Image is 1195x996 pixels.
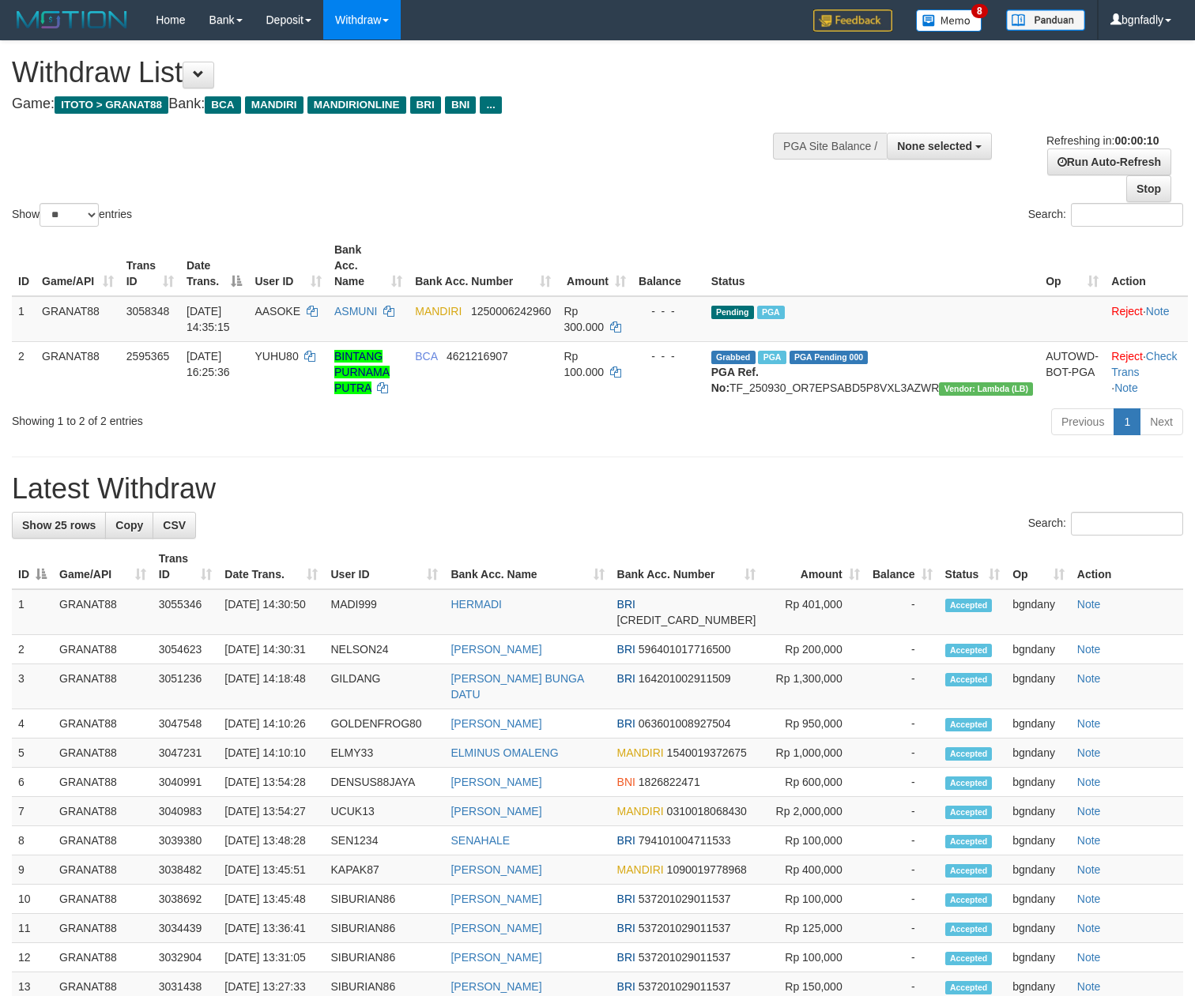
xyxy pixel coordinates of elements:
td: - [866,589,939,635]
span: BRI [617,893,635,905]
span: Copy 1250006242960 to clipboard [471,305,551,318]
td: - [866,709,939,739]
th: Bank Acc. Number: activate to sort column ascending [409,235,557,296]
td: GRANAT88 [53,739,153,768]
td: bgndany [1006,664,1071,709]
td: 3040983 [153,797,219,826]
span: ITOTO > GRANAT88 [55,96,168,114]
div: Showing 1 to 2 of 2 entries [12,407,486,429]
span: MANDIRI [415,305,462,318]
a: Note [1146,305,1170,318]
td: 12 [12,943,53,972]
img: Button%20Memo.svg [916,9,982,32]
td: GRANAT88 [36,296,120,342]
span: MANDIRI [245,96,303,114]
td: bgndany [1006,826,1071,855]
td: 8 [12,826,53,855]
td: - [866,943,939,972]
h1: Latest Withdraw [12,473,1183,505]
label: Search: [1028,512,1183,536]
label: Show entries [12,203,132,227]
td: 6 [12,768,53,797]
button: None selected [887,133,992,160]
span: BCA [205,96,240,114]
td: bgndany [1006,914,1071,943]
td: 3039380 [153,826,219,855]
a: Copy [105,512,153,539]
span: Copy 537201029011537 to clipboard [639,980,731,993]
td: MADI999 [324,589,444,635]
td: Rp 100,000 [762,826,865,855]
span: 3058348 [126,305,170,318]
a: CSV [153,512,196,539]
td: Rp 1,000,000 [762,739,865,768]
a: [PERSON_NAME] [450,643,541,656]
span: Vendor URL: https://dashboard.q2checkout.com/secure [939,382,1033,396]
td: bgndany [1006,885,1071,914]
span: Accepted [945,893,993,907]
td: [DATE] 14:18:48 [218,664,324,709]
a: Note [1077,980,1101,993]
span: BRI [617,717,635,730]
a: Reject [1111,305,1143,318]
td: bgndany [1006,855,1071,885]
span: Copy 4621216907 to clipboard [447,350,508,363]
td: GRANAT88 [53,709,153,739]
img: panduan.png [1006,9,1085,31]
td: NELSON24 [324,635,444,664]
label: Search: [1028,203,1183,227]
span: MANDIRI [617,863,664,876]
td: [DATE] 13:48:28 [218,826,324,855]
a: Note [1077,893,1101,905]
span: Copy 0310018068430 to clipboard [667,805,747,817]
span: AASOKE [254,305,300,318]
span: Marked by bgndany [758,351,786,364]
td: Rp 400,000 [762,855,865,885]
span: MANDIRI [617,805,664,817]
span: BCA [415,350,437,363]
td: GRANAT88 [36,341,120,402]
th: User ID: activate to sort column ascending [248,235,328,296]
div: - - - [639,303,699,319]
td: [DATE] 14:10:26 [218,709,324,739]
th: Action [1105,235,1188,296]
span: BNI [445,96,476,114]
td: · · [1105,341,1188,402]
th: Game/API: activate to sort column ascending [53,544,153,589]
a: [PERSON_NAME] [450,980,541,993]
th: Status [705,235,1039,296]
span: Grabbed [711,351,756,364]
td: ELMY33 [324,739,444,768]
span: Copy 578401018046534 to clipboard [617,614,756,626]
span: Copy 164201002911509 to clipboard [639,672,731,685]
span: BRI [617,643,635,656]
span: Accepted [945,864,993,878]
td: SIBURIAN86 [324,885,444,914]
th: Balance [632,235,705,296]
a: [PERSON_NAME] BUNGA DATU [450,672,583,701]
img: MOTION_logo.png [12,8,132,32]
span: Copy 794101004711533 to clipboard [639,834,731,847]
td: Rp 125,000 [762,914,865,943]
th: Amount: activate to sort column ascending [557,235,632,296]
a: Note [1077,922,1101,934]
a: Note [1077,746,1101,759]
td: [DATE] 13:54:27 [218,797,324,826]
td: [DATE] 13:45:48 [218,885,324,914]
td: Rp 100,000 [762,943,865,972]
td: Rp 1,300,000 [762,664,865,709]
span: Copy 537201029011537 to clipboard [639,893,731,905]
a: Note [1114,381,1138,394]
a: ASMUNI [334,305,377,318]
td: [DATE] 14:30:50 [218,589,324,635]
a: [PERSON_NAME] [450,951,541,964]
td: GRANAT88 [53,826,153,855]
th: Bank Acc. Number: activate to sort column ascending [611,544,763,589]
a: Note [1077,805,1101,817]
span: Show 25 rows [22,519,96,532]
th: User ID: activate to sort column ascending [324,544,444,589]
td: - [866,768,939,797]
a: Note [1077,672,1101,685]
td: [DATE] 13:54:28 [218,768,324,797]
strong: 00:00:10 [1114,134,1159,147]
